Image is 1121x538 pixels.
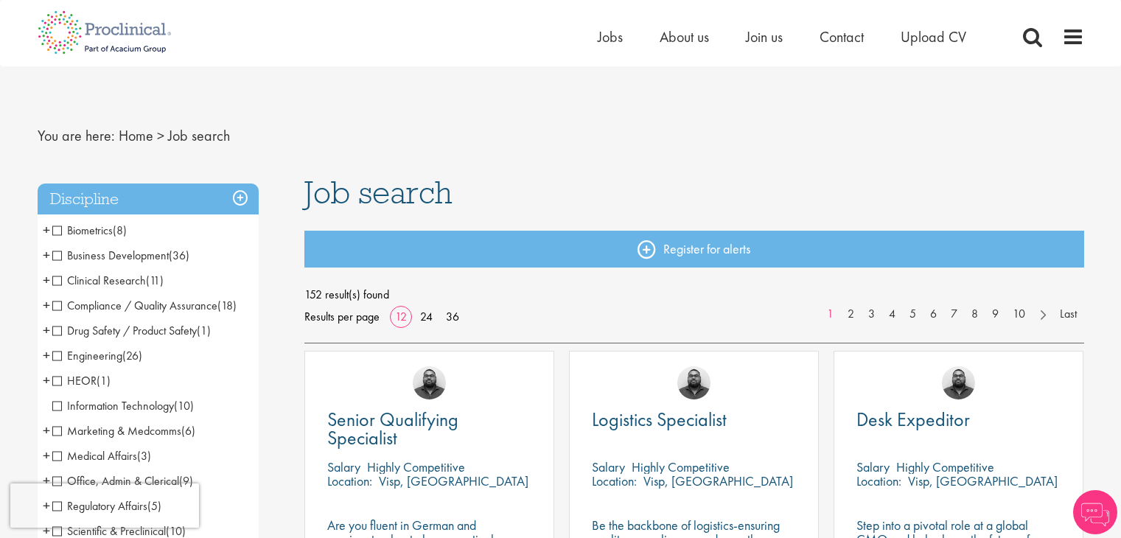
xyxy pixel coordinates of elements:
[327,407,458,450] span: Senior Qualifying Specialist
[942,366,975,399] img: Ashley Bennett
[598,27,623,46] a: Jobs
[901,27,966,46] a: Upload CV
[169,248,189,263] span: (36)
[643,472,793,489] p: Visp, [GEOGRAPHIC_DATA]
[52,398,174,413] span: Information Technology
[52,248,169,263] span: Business Development
[896,458,994,475] p: Highly Competitive
[413,366,446,399] img: Ashley Bennett
[43,344,50,366] span: +
[592,472,637,489] span: Location:
[441,309,464,324] a: 36
[856,472,901,489] span: Location:
[856,407,970,432] span: Desk Expeditor
[1052,306,1084,323] a: Last
[52,348,122,363] span: Engineering
[820,27,864,46] a: Contact
[923,306,944,323] a: 6
[304,231,1084,268] a: Register for alerts
[52,298,217,313] span: Compliance / Quality Assurance
[122,348,142,363] span: (26)
[43,319,50,341] span: +
[52,398,194,413] span: Information Technology
[52,473,179,489] span: Office, Admin & Clerical
[52,448,137,464] span: Medical Affairs
[52,423,195,439] span: Marketing & Medcomms
[38,184,259,215] h3: Discipline
[174,398,194,413] span: (10)
[52,448,151,464] span: Medical Affairs
[43,244,50,266] span: +
[327,458,360,475] span: Salary
[52,323,197,338] span: Drug Safety / Product Safety
[197,323,211,338] span: (1)
[52,323,211,338] span: Drug Safety / Product Safety
[985,306,1006,323] a: 9
[304,284,1084,306] span: 152 result(s) found
[52,373,97,388] span: HEOR
[52,273,146,288] span: Clinical Research
[1005,306,1033,323] a: 10
[908,472,1058,489] p: Visp, [GEOGRAPHIC_DATA]
[52,473,193,489] span: Office, Admin & Clerical
[746,27,783,46] a: Join us
[38,126,115,145] span: You are here:
[660,27,709,46] a: About us
[390,309,412,324] a: 12
[943,306,965,323] a: 7
[157,126,164,145] span: >
[632,458,730,475] p: Highly Competitive
[52,298,237,313] span: Compliance / Quality Assurance
[52,348,142,363] span: Engineering
[43,369,50,391] span: +
[43,419,50,441] span: +
[179,473,193,489] span: (9)
[52,223,127,238] span: Biometrics
[181,423,195,439] span: (6)
[43,219,50,241] span: +
[592,407,727,432] span: Logistics Specialist
[146,273,164,288] span: (11)
[840,306,862,323] a: 2
[52,223,113,238] span: Biometrics
[327,411,531,447] a: Senior Qualifying Specialist
[43,294,50,316] span: +
[52,373,111,388] span: HEOR
[43,469,50,492] span: +
[10,483,199,528] iframe: reCAPTCHA
[1073,490,1117,534] img: Chatbot
[217,298,237,313] span: (18)
[964,306,985,323] a: 8
[592,458,625,475] span: Salary
[52,423,181,439] span: Marketing & Medcomms
[52,273,164,288] span: Clinical Research
[856,411,1061,429] a: Desk Expeditor
[820,306,841,323] a: 1
[592,411,796,429] a: Logistics Specialist
[881,306,903,323] a: 4
[856,458,890,475] span: Salary
[861,306,882,323] a: 3
[119,126,153,145] a: breadcrumb link
[304,172,453,212] span: Job search
[43,269,50,291] span: +
[902,306,923,323] a: 5
[113,223,127,238] span: (8)
[327,472,372,489] span: Location:
[415,309,438,324] a: 24
[367,458,465,475] p: Highly Competitive
[43,444,50,467] span: +
[52,248,189,263] span: Business Development
[137,448,151,464] span: (3)
[97,373,111,388] span: (1)
[677,366,710,399] img: Ashley Bennett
